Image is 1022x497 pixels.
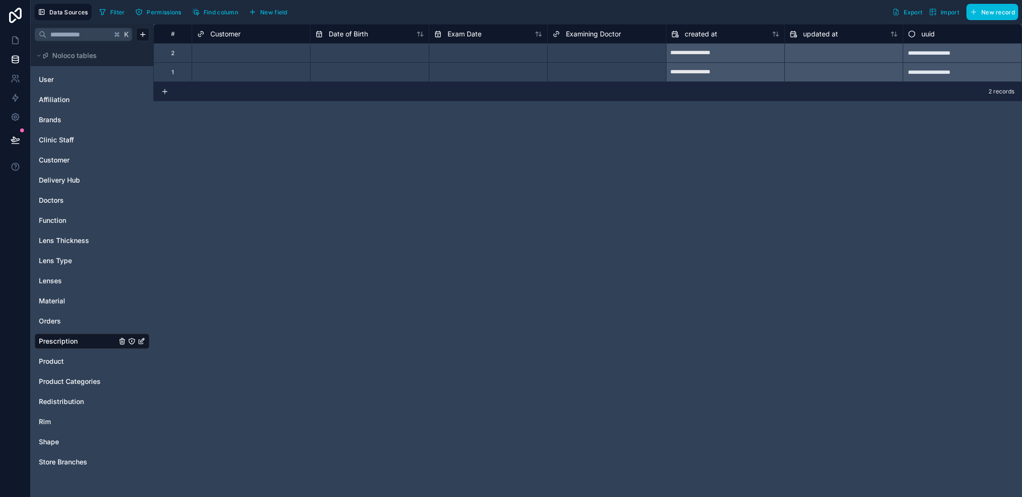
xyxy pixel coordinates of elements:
a: Delivery Hub [39,175,116,185]
span: User [39,75,54,84]
button: New record [966,4,1018,20]
a: Rim [39,417,116,427]
div: Store Branches [34,454,149,470]
span: Filter [110,9,125,16]
span: Lenses [39,276,62,286]
span: Product Categories [39,377,101,386]
span: Customer [210,29,241,39]
a: Lens Thickness [39,236,116,245]
div: 1 [172,69,174,76]
span: Delivery Hub [39,175,80,185]
div: Lenses [34,273,149,289]
a: Permissions [132,5,188,19]
button: Noloco tables [34,49,144,62]
span: Examining Doctor [566,29,621,39]
div: Affiliation [34,92,149,107]
div: Doctors [34,193,149,208]
span: Noloco tables [52,51,97,60]
a: Orders [39,316,116,326]
div: Orders [34,313,149,329]
span: Export [904,9,922,16]
span: Material [39,296,65,306]
span: Customer [39,155,69,165]
span: Brands [39,115,61,125]
a: Clinic Staff [39,135,116,145]
a: Doctors [39,196,116,205]
a: Lenses [39,276,116,286]
span: Permissions [147,9,181,16]
span: updated at [803,29,838,39]
span: Prescription [39,336,78,346]
div: Delivery Hub [34,173,149,188]
div: Clinic Staff [34,132,149,148]
div: Redistribution [34,394,149,409]
div: Lens Thickness [34,233,149,248]
span: Lens Thickness [39,236,89,245]
span: New field [260,9,287,16]
span: Exam Date [448,29,482,39]
a: Shape [39,437,116,447]
button: Import [926,4,963,20]
a: Product [39,357,116,366]
div: User [34,72,149,87]
button: Permissions [132,5,184,19]
a: Affiliation [39,95,116,104]
a: Redistribution [39,397,116,406]
div: Material [34,293,149,309]
a: Lens Type [39,256,116,266]
div: Brands [34,112,149,127]
span: Clinic Staff [39,135,74,145]
a: Prescription [39,336,116,346]
span: Function [39,216,66,225]
span: Lens Type [39,256,72,266]
div: Customer [34,152,149,168]
a: Brands [39,115,116,125]
span: Redistribution [39,397,84,406]
span: Find column [204,9,238,16]
button: Data Sources [34,4,92,20]
div: Product [34,354,149,369]
span: 2 records [988,88,1014,95]
div: # [161,30,184,37]
a: Store Branches [39,457,116,467]
div: Shape [34,434,149,450]
a: Product Categories [39,377,116,386]
div: Prescription [34,334,149,349]
a: Material [39,296,116,306]
button: Find column [189,5,241,19]
span: Import [941,9,959,16]
span: Rim [39,417,51,427]
span: K [123,31,130,38]
a: User [39,75,116,84]
a: Function [39,216,116,225]
a: Customer [39,155,116,165]
a: New record [963,4,1018,20]
div: 2 [171,49,174,57]
div: Rim [34,414,149,429]
span: Product [39,357,64,366]
span: Store Branches [39,457,87,467]
span: uuid [921,29,935,39]
span: Doctors [39,196,64,205]
span: created at [685,29,717,39]
span: Shape [39,437,59,447]
div: Product Categories [34,374,149,389]
span: Data Sources [49,9,88,16]
div: Function [34,213,149,228]
span: Affiliation [39,95,69,104]
span: New record [981,9,1015,16]
button: Filter [95,5,128,19]
button: Export [889,4,926,20]
span: Date of Birth [329,29,368,39]
div: Lens Type [34,253,149,268]
span: Orders [39,316,61,326]
button: New field [245,5,291,19]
